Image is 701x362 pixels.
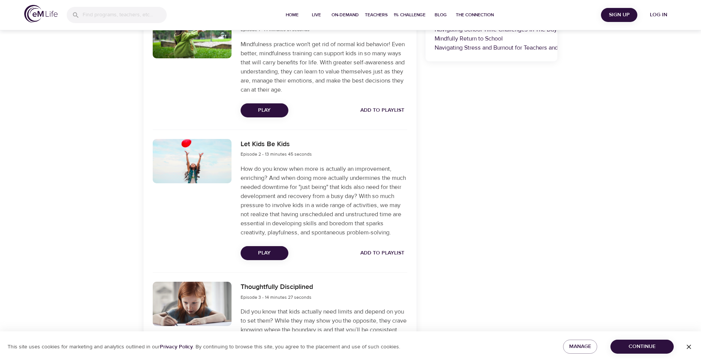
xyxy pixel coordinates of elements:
[241,164,407,237] p: How do you know when more is actually an improvement, enriching? And when doing more actually und...
[332,11,359,19] span: On-Demand
[640,8,677,22] button: Log in
[360,248,404,258] span: Add to Playlist
[241,40,407,94] p: Mindfulness practice won't get rid of normal kid behavior! Even better, mindfulness training can ...
[360,106,404,115] span: Add to Playlist
[307,11,325,19] span: Live
[569,342,591,351] span: Manage
[435,44,591,51] a: Navigating Stress and Burnout for Teachers and School Staff
[604,10,634,20] span: Sign Up
[241,103,288,117] button: Play
[435,35,503,42] a: Mindfully Return to School
[643,10,674,20] span: Log in
[241,307,407,343] p: Did you know that kids actually need limits and depend on you to set them? While they may show yo...
[241,246,288,260] button: Play
[435,26,584,33] a: Navigating School Time Challenges In The Days Of Delta
[394,11,426,19] span: 1% Challenge
[247,248,282,258] span: Play
[365,11,388,19] span: Teachers
[24,5,58,23] img: logo
[456,11,494,19] span: The Connection
[610,340,674,354] button: Continue
[563,340,597,354] button: Manage
[241,151,312,157] span: Episode 2 - 13 minutes 45 seconds
[357,103,407,117] button: Add to Playlist
[283,11,301,19] span: Home
[83,7,167,23] input: Find programs, teachers, etc...
[241,139,312,150] h6: Let Kids Be Kids
[601,8,637,22] button: Sign Up
[357,246,407,260] button: Add to Playlist
[247,106,282,115] span: Play
[160,343,193,350] a: Privacy Policy
[617,342,668,351] span: Continue
[432,11,450,19] span: Blog
[241,294,311,300] span: Episode 3 - 14 minutes 27 seconds
[241,282,313,293] h6: Thoughtfully Disciplined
